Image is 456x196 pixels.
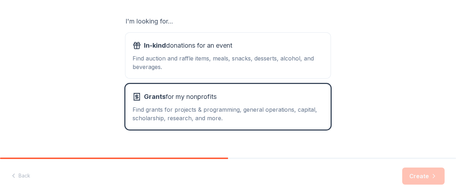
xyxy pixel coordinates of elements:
div: Find auction and raffle items, meals, snacks, desserts, alcohol, and beverages. [133,54,323,71]
div: I'm looking for... [125,16,331,27]
span: Grants [144,93,166,100]
div: Find grants for projects & programming, general operations, capital, scholarship, research, and m... [133,105,323,122]
button: In-kinddonations for an eventFind auction and raffle items, meals, snacks, desserts, alcohol, and... [125,33,331,78]
span: donations for an event [144,40,232,51]
span: for my nonprofits [144,91,217,102]
span: In-kind [144,42,166,49]
button: Grantsfor my nonprofitsFind grants for projects & programming, general operations, capital, schol... [125,84,331,129]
